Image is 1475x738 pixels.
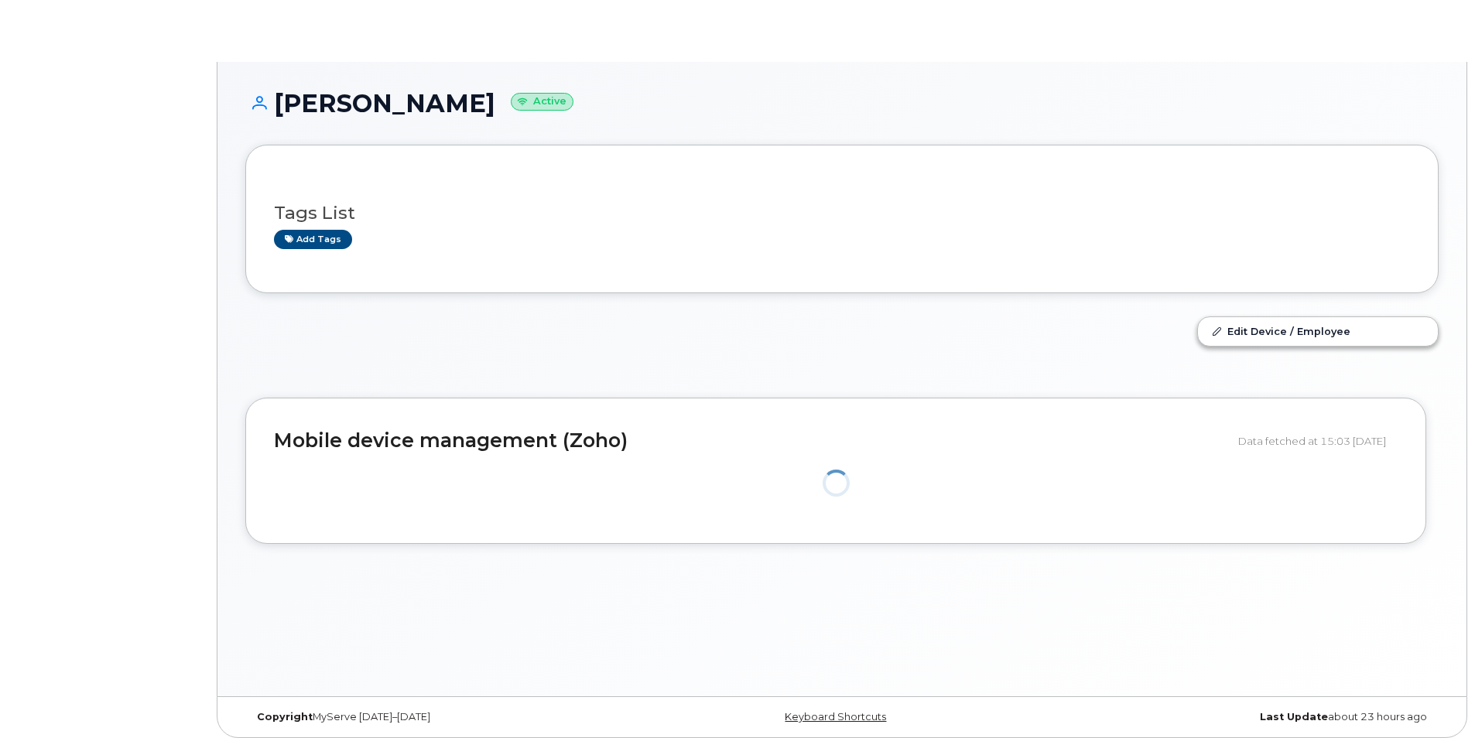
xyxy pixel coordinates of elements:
h1: [PERSON_NAME] [245,90,1439,117]
strong: Last Update [1260,711,1328,723]
h2: Mobile device management (Zoho) [274,430,1227,452]
h3: Tags List [274,203,1410,223]
div: Data fetched at 15:03 [DATE] [1238,426,1398,456]
a: Keyboard Shortcuts [785,711,886,723]
div: about 23 hours ago [1041,711,1439,723]
strong: Copyright [257,711,313,723]
a: Add tags [274,230,352,249]
a: Edit Device / Employee [1198,317,1438,345]
div: MyServe [DATE]–[DATE] [245,711,643,723]
small: Active [511,93,573,111]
